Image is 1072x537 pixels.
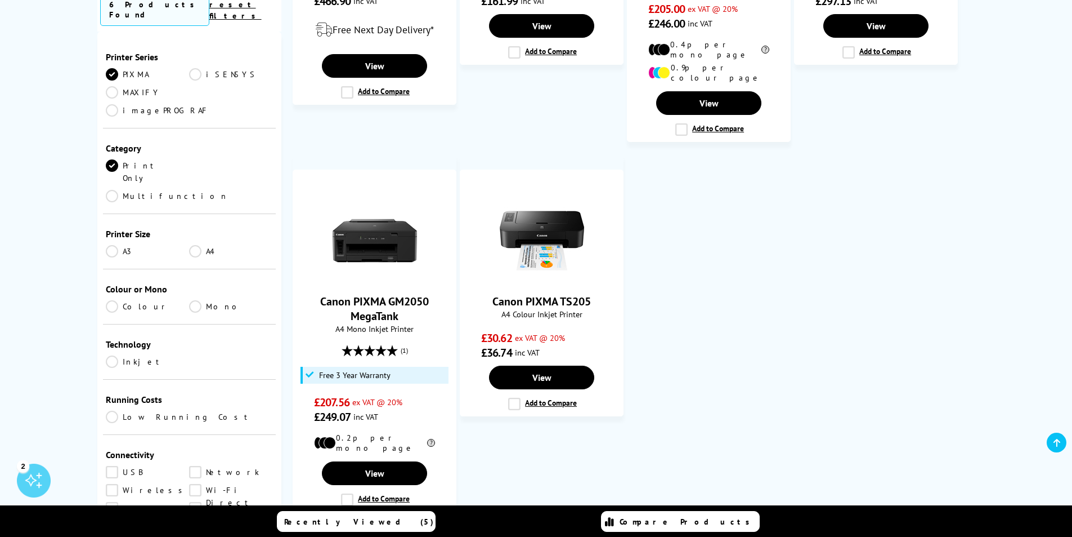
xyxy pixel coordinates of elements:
a: A3 [106,245,190,258]
label: Add to Compare [675,123,744,136]
label: Add to Compare [341,494,410,506]
span: Recently Viewed (5) [284,517,434,527]
a: View [489,366,594,389]
a: USB [106,466,190,478]
span: ex VAT @ 20% [352,397,402,407]
div: Category [106,143,273,154]
a: Recently Viewed (5) [277,511,436,532]
a: Airprint [106,502,190,514]
span: A4 Mono Inkjet Printer [299,323,450,334]
img: Canon PIXMA TS205 [500,198,584,283]
a: Inkjet [106,356,190,368]
a: Multifunction [106,190,228,202]
a: PIXMA [106,68,190,81]
a: Canon PIXMA GM2050 MegaTank [333,274,417,285]
div: Printer Series [106,51,273,63]
span: £36.74 [481,345,512,360]
a: View [322,461,427,485]
label: Add to Compare [508,398,577,410]
a: Mopria [189,502,273,514]
a: View [656,91,761,115]
span: inc VAT [515,347,540,358]
span: ex VAT @ 20% [688,3,738,14]
label: Add to Compare [842,46,911,59]
span: Compare Products [620,517,756,527]
div: Technology [106,339,273,350]
span: (1) [401,340,408,361]
img: Canon PIXMA GM2050 MegaTank [333,198,417,283]
label: Add to Compare [508,46,577,59]
span: £205.00 [648,2,685,16]
a: imagePROGRAF [106,104,210,117]
li: 0.4p per mono page [648,39,769,60]
a: Canon PIXMA TS205 [500,274,584,285]
a: Canon PIXMA GM2050 MegaTank [320,294,429,323]
span: ex VAT @ 20% [515,332,565,343]
span: £249.07 [314,410,351,424]
span: £207.56 [314,395,349,410]
span: £246.00 [648,16,685,31]
a: Compare Products [601,511,760,532]
a: Low Running Cost [106,411,273,423]
a: Wireless [106,484,190,496]
span: £30.62 [481,331,512,345]
span: inc VAT [688,18,712,29]
a: MAXIFY [106,86,190,99]
span: Free 3 Year Warranty [319,371,391,380]
a: Colour [106,300,190,313]
a: Network [189,466,273,478]
li: 0.9p per colour page [648,63,769,83]
div: Running Costs [106,394,273,405]
span: inc VAT [353,411,378,422]
a: Canon PIXMA TS205 [492,294,591,309]
div: Colour or Mono [106,283,273,295]
span: A4 Colour Inkjet Printer [466,309,617,319]
div: Connectivity [106,449,273,460]
a: Mono [189,300,273,313]
a: View [823,14,928,38]
a: Print Only [106,159,190,184]
a: iSENSYS [189,68,273,81]
div: 2 [17,460,29,472]
div: Printer Size [106,228,273,239]
label: Add to Compare [341,86,410,99]
div: modal_delivery [299,14,450,46]
a: A4 [189,245,273,258]
a: Wi-Fi Direct [189,484,273,496]
a: View [322,54,427,78]
a: View [489,14,594,38]
li: 0.2p per mono page [314,433,435,453]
